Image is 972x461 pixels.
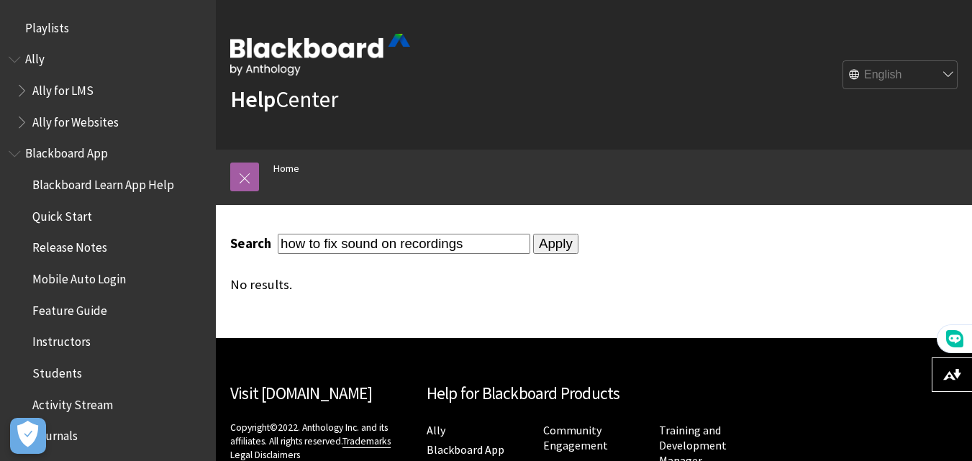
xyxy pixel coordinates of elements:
[230,85,338,114] a: HelpCenter
[9,47,207,134] nav: Book outline for Anthology Ally Help
[543,423,608,453] a: Community Engagement
[9,16,207,40] nav: Book outline for Playlists
[32,173,174,192] span: Blackboard Learn App Help
[230,383,372,403] a: Visit [DOMAIN_NAME]
[533,234,578,254] input: Apply
[32,330,91,350] span: Instructors
[32,236,107,255] span: Release Notes
[427,381,762,406] h2: Help for Blackboard Products
[32,424,78,444] span: Journals
[25,16,69,35] span: Playlists
[25,142,108,161] span: Blackboard App
[427,442,504,457] a: Blackboard App
[32,78,94,98] span: Ally for LMS
[230,235,275,252] label: Search
[10,418,46,454] button: Open Preferences
[230,277,745,293] div: No results.
[32,267,126,286] span: Mobile Auto Login
[25,47,45,67] span: Ally
[32,110,119,129] span: Ally for Websites
[230,85,276,114] strong: Help
[843,61,958,90] select: Site Language Selector
[32,361,82,380] span: Students
[32,393,113,412] span: Activity Stream
[427,423,445,438] a: Ally
[230,34,410,76] img: Blackboard by Anthology
[32,298,107,318] span: Feature Guide
[342,435,391,448] a: Trademarks
[273,160,299,178] a: Home
[32,204,92,224] span: Quick Start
